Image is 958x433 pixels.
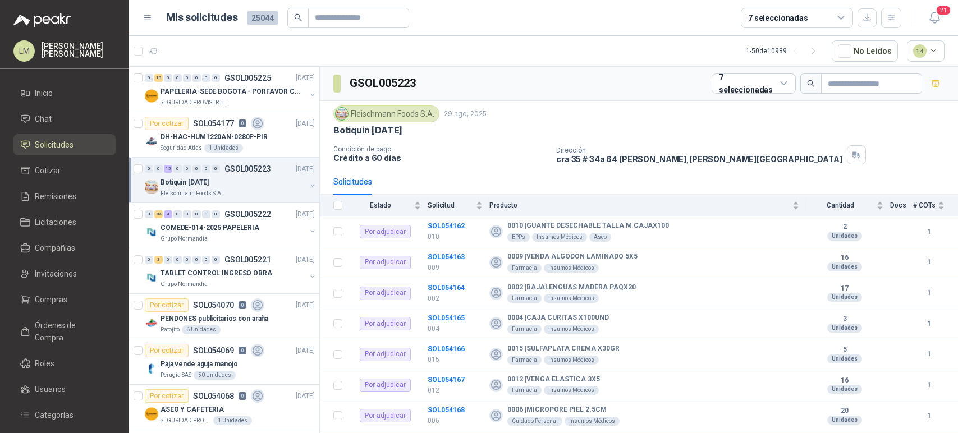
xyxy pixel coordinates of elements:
img: Company Logo [145,225,158,239]
p: PAPELERIA-SEDE BOGOTA - PORFAVOR CTZ COMPLETO [161,86,300,97]
span: search [294,13,302,21]
span: Producto [489,201,790,209]
p: SOL054070 [193,301,234,309]
a: 0 0 15 0 0 0 0 0 GSOL005223[DATE] Company LogoBotiquin [DATE]Fleischmann Foods S.A. [145,162,317,198]
div: 0 [202,256,210,264]
p: Fleischmann Foods S.A. [161,189,223,198]
span: Invitaciones [35,268,77,280]
a: Inicio [13,82,116,104]
p: Grupo Normandía [161,234,208,243]
img: Logo peakr [13,13,71,27]
span: Chat [35,113,52,125]
p: GSOL005223 [224,165,271,173]
th: Producto [489,195,806,216]
div: Cuidado Personal [507,417,562,426]
span: Licitaciones [35,216,76,228]
p: Paja vende aguja manojo [161,359,238,370]
a: Chat [13,108,116,130]
div: 16 [154,74,163,82]
div: 0 [145,74,153,82]
a: Compras [13,289,116,310]
b: SOL054168 [428,406,465,414]
div: 6 Unidades [182,325,221,334]
p: 0 [239,392,246,400]
div: 0 [202,165,210,173]
div: 0 [173,210,182,218]
p: ASEO Y CAFETERIA [161,404,224,415]
div: Unidades [827,354,862,363]
img: Company Logo [145,135,158,148]
b: 1 [913,380,945,390]
div: Unidades [827,416,862,425]
button: 14 [907,40,945,62]
div: Unidades [827,324,862,333]
div: Farmacia [507,356,542,365]
span: Compras [35,293,67,306]
span: Remisiones [35,190,76,202]
b: 16 [806,254,883,262]
div: 0 [202,210,210,218]
div: 3 [154,256,163,264]
a: Solicitudes [13,134,116,155]
div: 0 [164,256,172,264]
b: 1 [913,319,945,329]
p: Condición de pago [333,145,547,153]
p: 009 [428,262,483,273]
img: Company Logo [336,108,348,120]
div: 15 [164,165,172,173]
a: Por cotizarSOL0540700[DATE] Company LogoPENDONES publicitarios con arañaPatojito6 Unidades [129,294,319,339]
a: SOL054166 [428,345,465,353]
div: 0 [145,256,153,264]
span: search [807,80,815,87]
div: EPPs [507,233,530,242]
p: [DATE] [296,73,315,84]
p: SOL054069 [193,347,234,354]
th: Cantidad [806,195,890,216]
div: Por adjudicar [360,379,411,392]
div: Por cotizar [145,389,189,403]
p: [DATE] [296,300,315,311]
p: Patojito [161,325,180,334]
p: 002 [428,293,483,304]
a: SOL054165 [428,314,465,322]
span: 25044 [247,11,278,25]
div: Por cotizar [145,117,189,130]
p: SOL054068 [193,392,234,400]
div: 7 seleccionadas [719,71,776,96]
a: SOL054163 [428,253,465,261]
a: Categorías [13,404,116,426]
div: 0 [183,210,191,218]
b: 0012 | VENGA ELASTICA 3X5 [507,375,600,384]
p: PENDONES publicitarios con araña [161,314,268,324]
b: 1 [913,257,945,268]
div: 0 [212,74,220,82]
div: 4 [164,210,172,218]
a: Licitaciones [13,211,116,233]
p: 015 [428,354,483,365]
div: 0 [154,165,163,173]
span: Roles [35,357,54,370]
div: Farmacia [507,325,542,334]
span: Solicitud [428,201,474,209]
span: Estado [349,201,412,209]
img: Company Logo [145,89,158,103]
div: Insumos Médicos [544,386,599,395]
div: 0 [164,74,172,82]
p: 0 [239,301,246,309]
a: Invitaciones [13,263,116,284]
b: 0010 | GUANTE DESECHABLE TALLA M CAJAX100 [507,222,669,231]
div: 0 [173,256,182,264]
th: # COTs [913,195,958,216]
p: TABLET CONTROL INGRESO OBRA [161,268,272,279]
img: Company Logo [145,180,158,194]
div: Farmacia [507,386,542,395]
b: 16 [806,376,883,385]
div: 0 [145,210,153,218]
p: 0 [239,347,246,354]
a: 0 3 0 0 0 0 0 0 GSOL005221[DATE] Company LogoTABLET CONTROL INGRESO OBRAGrupo Normandía [145,253,317,289]
span: Categorías [35,409,74,421]
b: SOL054167 [428,376,465,384]
div: 7 seleccionadas [748,12,808,24]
